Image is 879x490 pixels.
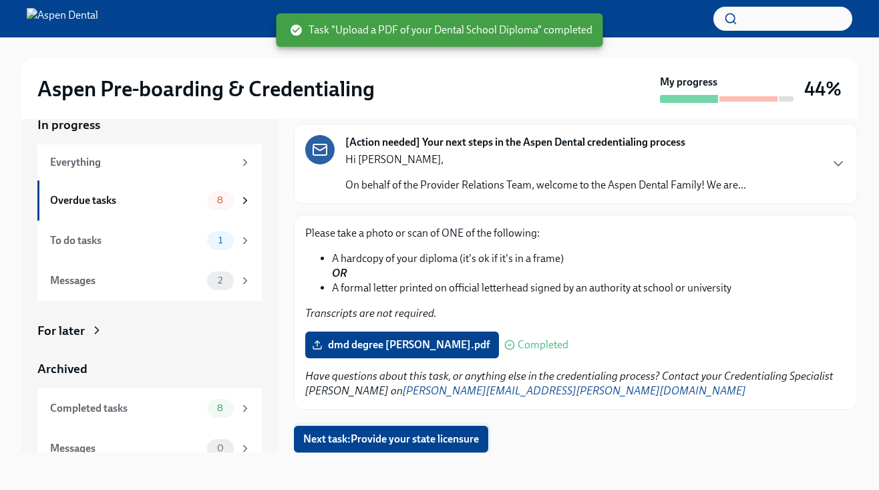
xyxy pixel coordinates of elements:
[37,221,262,261] a: To do tasks1
[37,322,85,340] div: For later
[209,195,231,205] span: 8
[50,401,202,416] div: Completed tasks
[518,340,568,350] span: Completed
[332,267,347,279] strong: OR
[660,75,717,90] strong: My progress
[305,307,437,320] em: Transcripts are not required.
[27,8,98,29] img: Aspen Dental
[305,332,499,358] label: dmd degree [PERSON_NAME].pdf
[209,443,232,453] span: 0
[305,226,846,241] p: Please take a photo or scan of ONE of the following:
[332,281,846,295] li: A formal letter printed on official letterhead signed by an authority at school or university
[37,116,262,134] a: In progress
[332,251,846,281] li: A hardcopy of your diploma (it's ok if it's in a frame)
[290,23,592,37] span: Task "Upload a PDF of your Dental School Diploma" completed
[403,384,746,397] a: [PERSON_NAME][EMAIL_ADDRESS][PERSON_NAME][DOMAIN_NAME]
[210,235,230,245] span: 1
[50,233,202,248] div: To do tasks
[345,152,746,167] p: Hi [PERSON_NAME],
[37,261,262,301] a: Messages2
[50,155,234,170] div: Everything
[315,338,490,352] span: dmd degree [PERSON_NAME].pdf
[50,441,202,456] div: Messages
[305,370,834,397] em: Have questions about this task, or anything else in the credentialing process? Contact your Crede...
[210,275,230,285] span: 2
[209,403,231,413] span: 8
[50,193,202,208] div: Overdue tasks
[294,426,488,453] button: Next task:Provide your state licensure
[37,76,375,102] h2: Aspen Pre-boarding & Credentialing
[37,144,262,180] a: Everything
[345,135,685,150] strong: [Action needed] Your next steps in the Aspen Dental credentialing process
[37,388,262,428] a: Completed tasks8
[37,428,262,469] a: Messages0
[37,360,262,378] a: Archived
[804,77,842,101] h3: 44%
[37,180,262,221] a: Overdue tasks8
[303,433,479,446] span: Next task : Provide your state licensure
[37,322,262,340] a: For later
[345,178,746,193] p: On behalf of the Provider Relations Team, welcome to the Aspen Dental Family! We are...
[50,273,202,288] div: Messages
